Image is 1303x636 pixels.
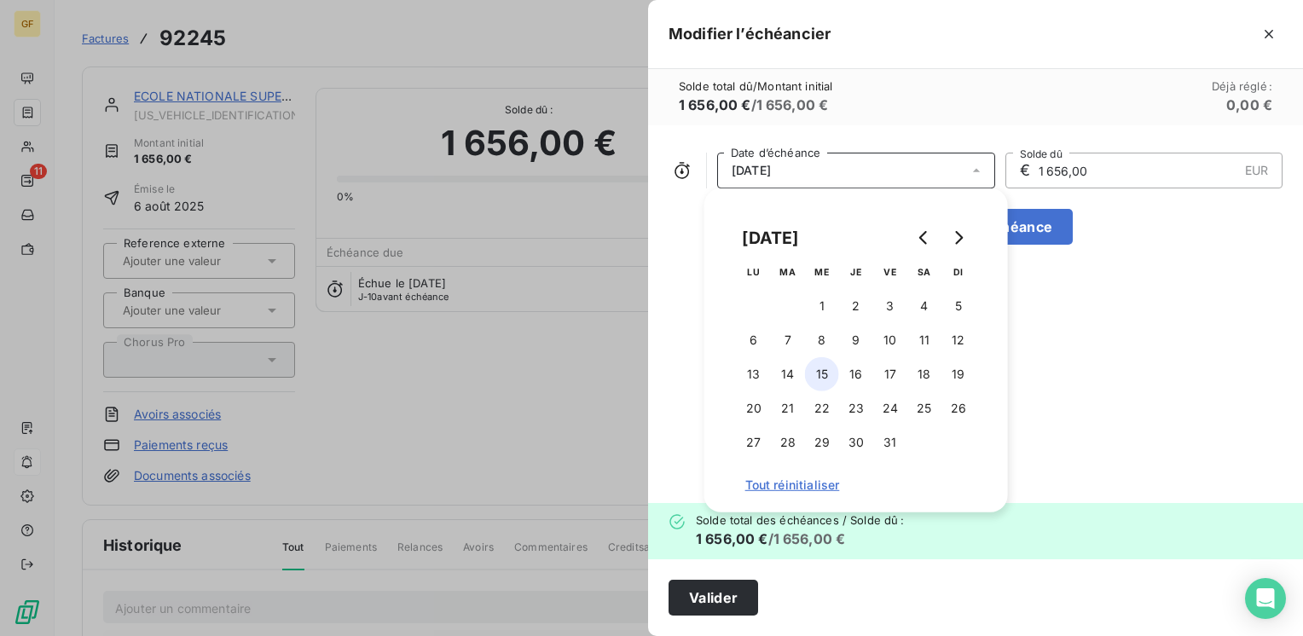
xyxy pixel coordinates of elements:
button: 15 [805,357,839,391]
button: 23 [839,391,873,425]
span: 1 656,00 € [679,96,751,113]
button: 11 [907,323,941,357]
th: dimanche [941,255,976,289]
button: 6 [737,323,771,357]
h5: Modifier l’échéancier [669,22,831,46]
div: [DATE] [737,224,805,252]
button: 9 [839,323,873,357]
th: lundi [737,255,771,289]
th: mardi [771,255,805,289]
span: Déjà réglé : [1212,79,1272,93]
button: 31 [873,425,907,460]
th: jeudi [839,255,873,289]
button: 8 [805,323,839,357]
button: 10 [873,323,907,357]
button: 7 [771,323,805,357]
button: 14 [771,357,805,391]
button: 22 [805,391,839,425]
button: 27 [737,425,771,460]
th: mercredi [805,255,839,289]
button: 24 [873,391,907,425]
button: 5 [941,289,976,323]
button: 30 [839,425,873,460]
div: Open Intercom Messenger [1245,578,1286,619]
th: vendredi [873,255,907,289]
h6: / 1 656,00 € [679,95,833,115]
span: 1 656,00 € [696,530,768,547]
h6: / 1 656,00 € [696,529,904,549]
span: Solde total des échéances / Solde dû : [696,513,904,527]
button: 21 [771,391,805,425]
h6: 0,00 € [1226,95,1272,115]
button: 18 [907,357,941,391]
button: 29 [805,425,839,460]
button: 19 [941,357,976,391]
button: 2 [839,289,873,323]
button: 20 [737,391,771,425]
button: 17 [873,357,907,391]
span: Solde total dû / Montant initial [679,79,833,93]
span: [DATE] [732,164,771,177]
button: 4 [907,289,941,323]
button: 1 [805,289,839,323]
button: 25 [907,391,941,425]
button: Go to previous month [907,221,941,255]
button: 3 [873,289,907,323]
button: Go to next month [941,221,976,255]
button: 13 [737,357,771,391]
th: samedi [907,255,941,289]
button: 28 [771,425,805,460]
button: 12 [941,323,976,357]
span: Tout réinitialiser [745,478,967,492]
button: 26 [941,391,976,425]
button: Valider [669,580,758,616]
button: 16 [839,357,873,391]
